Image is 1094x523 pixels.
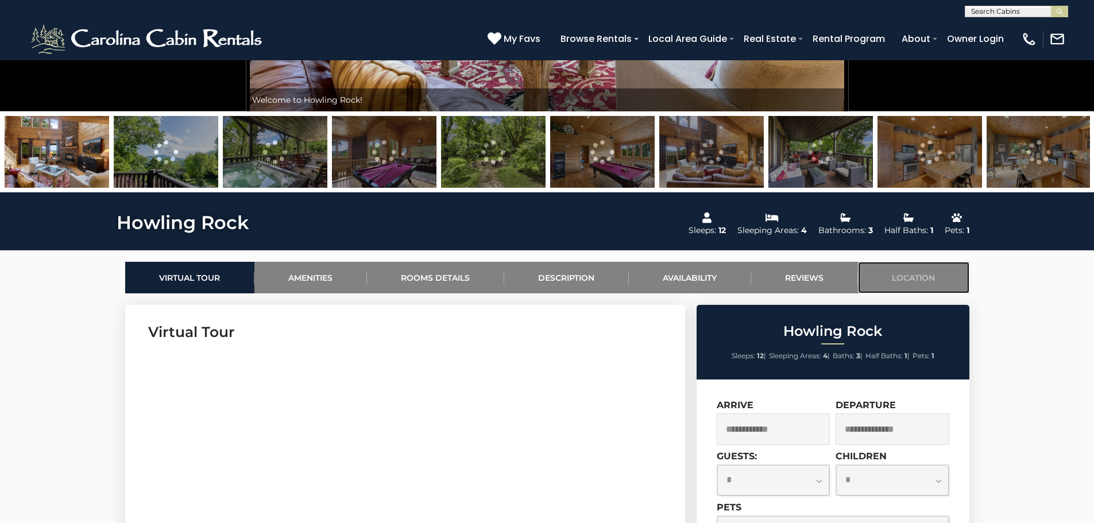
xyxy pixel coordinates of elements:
[769,351,821,360] span: Sleeping Areas:
[1049,31,1065,47] img: mail-regular-white.png
[114,116,218,188] img: 163273547
[29,22,267,56] img: White-1-2.png
[856,351,860,360] strong: 3
[488,32,543,47] a: My Favs
[768,116,873,188] img: 165012417
[643,29,733,49] a: Local Area Guide
[148,322,662,342] h3: Virtual Tour
[246,88,848,111] div: Welcome to Howling Rock!
[717,400,753,410] label: Arrive
[751,262,858,293] a: Reviews
[550,116,655,188] img: 165012397
[833,348,863,363] li: |
[717,451,757,462] label: Guests:
[629,262,751,293] a: Availability
[987,116,1091,188] img: 165012400
[732,351,755,360] span: Sleeps:
[913,351,930,360] span: Pets:
[441,116,546,188] img: 165012424
[833,351,855,360] span: Baths:
[332,116,436,188] img: 165012396
[941,29,1010,49] a: Owner Login
[858,262,969,293] a: Location
[738,29,802,49] a: Real Estate
[254,262,367,293] a: Amenities
[836,451,887,462] label: Children
[807,29,891,49] a: Rental Program
[223,116,327,188] img: 165012420
[717,502,741,513] label: Pets
[504,32,540,46] span: My Favs
[504,262,629,293] a: Description
[5,116,109,188] img: 165012394
[1021,31,1037,47] img: phone-regular-white.png
[823,351,828,360] strong: 4
[699,324,967,339] h2: Howling Rock
[877,116,982,188] img: 165012399
[896,29,936,49] a: About
[931,351,934,360] strong: 1
[125,262,254,293] a: Virtual Tour
[904,351,907,360] strong: 1
[757,351,764,360] strong: 12
[367,262,504,293] a: Rooms Details
[659,116,764,188] img: 165012393
[732,348,766,363] li: |
[836,400,896,410] label: Departure
[865,348,910,363] li: |
[865,351,903,360] span: Half Baths:
[555,29,637,49] a: Browse Rentals
[769,348,830,363] li: |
